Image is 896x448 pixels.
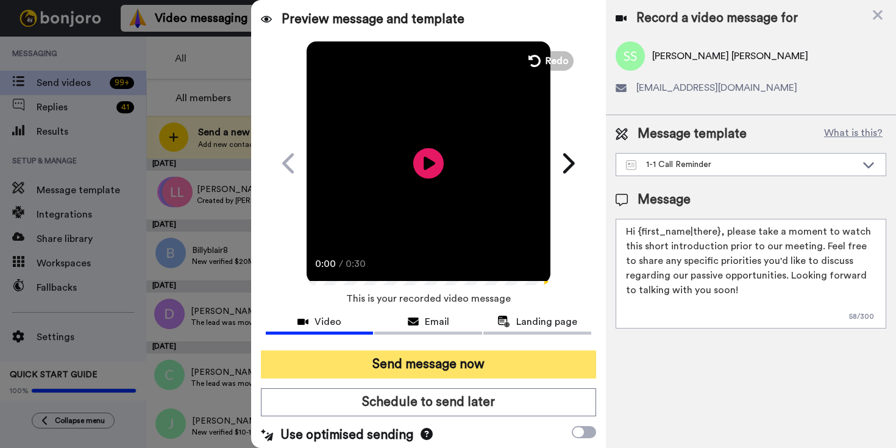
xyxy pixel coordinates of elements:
textarea: Hi {first_name|there}, please take a moment to watch this short introduction prior to our meeting... [616,219,886,329]
span: 0:00 [315,257,336,271]
span: Landing page [516,315,577,329]
span: Message template [638,125,747,143]
span: / [339,257,343,271]
button: Schedule to send later [261,388,596,416]
div: 1-1 Call Reminder [626,158,856,171]
button: What is this? [820,125,886,143]
span: Email [425,315,449,329]
span: Video [315,315,341,329]
span: 0:30 [346,257,367,271]
img: Message-temps.svg [626,160,636,170]
span: This is your recorded video message [346,285,511,312]
span: Message [638,191,691,209]
button: Send message now [261,350,596,379]
span: [EMAIL_ADDRESS][DOMAIN_NAME] [636,80,797,95]
span: Use optimised sending [280,426,413,444]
